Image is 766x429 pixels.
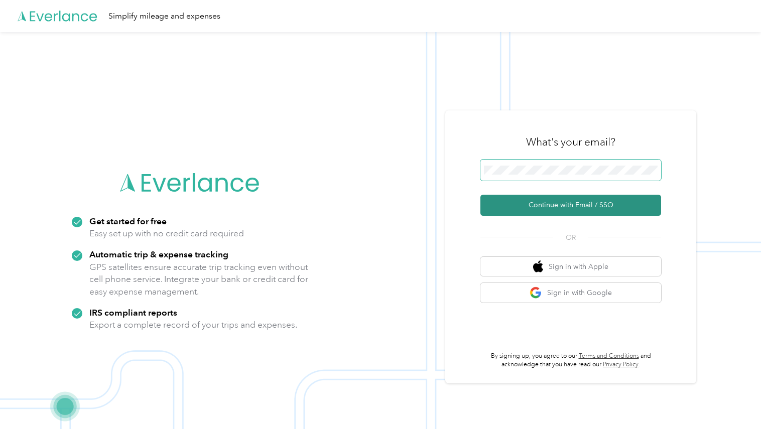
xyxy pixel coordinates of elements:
div: Simplify mileage and expenses [108,10,220,23]
span: OR [553,232,588,243]
a: Terms and Conditions [579,352,639,360]
strong: Automatic trip & expense tracking [89,249,228,259]
h3: What's your email? [526,135,615,149]
a: Privacy Policy [603,361,639,368]
strong: IRS compliant reports [89,307,177,318]
p: Easy set up with no credit card required [89,227,244,240]
p: By signing up, you agree to our and acknowledge that you have read our . [480,352,661,369]
strong: Get started for free [89,216,167,226]
p: Export a complete record of your trips and expenses. [89,319,297,331]
button: apple logoSign in with Apple [480,257,661,276]
p: GPS satellites ensure accurate trip tracking even without cell phone service. Integrate your bank... [89,261,309,298]
button: google logoSign in with Google [480,283,661,303]
img: google logo [530,287,542,299]
button: Continue with Email / SSO [480,195,661,216]
img: apple logo [533,260,543,273]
